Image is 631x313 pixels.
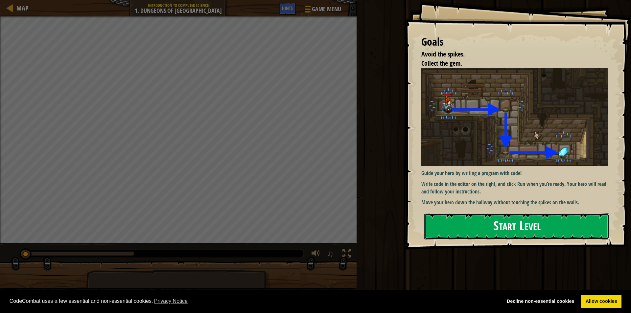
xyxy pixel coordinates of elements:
a: allow cookies [581,295,621,308]
span: Game Menu [312,5,341,13]
div: Goals [421,34,608,50]
p: Write code in the editor on the right, and click Run when you’re ready. Your hero will read it an... [421,180,613,195]
button: Toggle fullscreen [340,248,353,261]
a: learn more about cookies [153,296,189,306]
span: CodeCombat uses a few essential and non-essential cookies. [10,296,497,306]
img: Dungeons of kithgard [421,68,613,167]
li: Avoid the spikes. [413,50,606,59]
span: Hints [282,5,293,11]
a: deny cookies [502,295,579,308]
span: Avoid the spikes. [421,50,465,58]
span: Collect the gem. [421,59,462,68]
a: Map [13,4,29,12]
button: Adjust volume [309,248,322,261]
button: Start Level [424,213,609,239]
button: ♫ [326,248,337,261]
button: Game Menu [299,3,345,18]
span: Map [16,4,29,12]
li: Collect the gem. [413,59,606,68]
p: Guide your hero by writing a program with code! [421,169,613,177]
p: Move your hero down the hallway without touching the spikes on the walls. [421,199,613,206]
span: ♫ [327,249,334,258]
